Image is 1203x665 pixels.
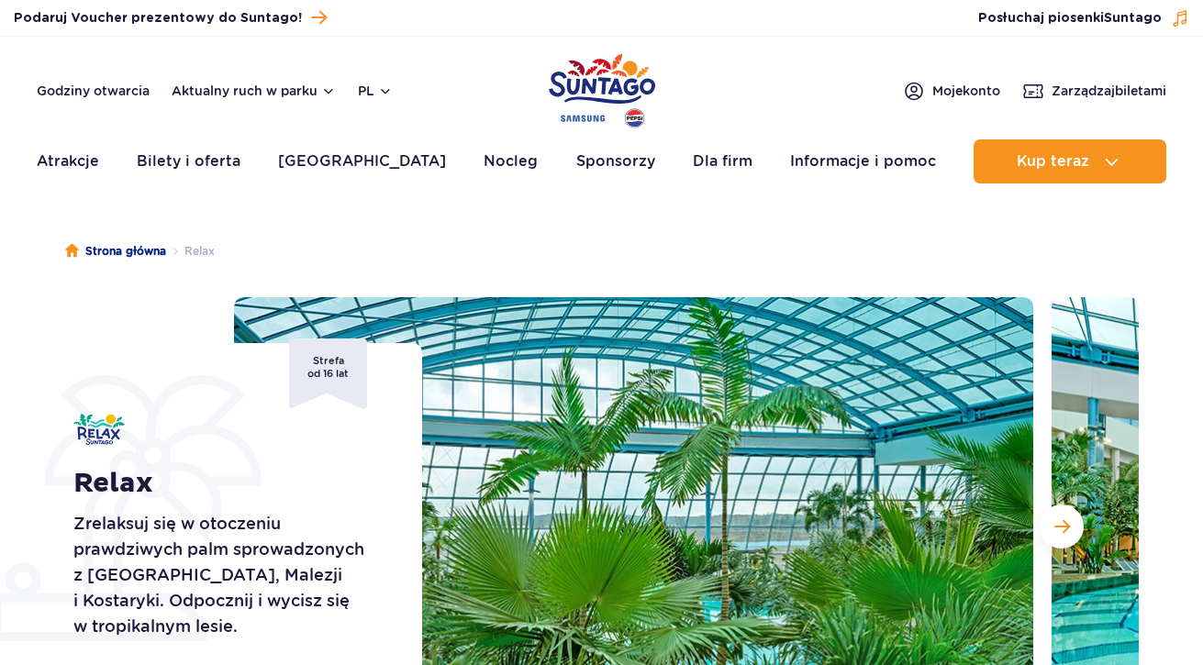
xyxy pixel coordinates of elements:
[1022,80,1166,102] a: Zarządzajbiletami
[903,80,1000,102] a: Mojekonto
[790,139,936,183] a: Informacje i pomoc
[73,414,125,445] img: Relax
[693,139,752,183] a: Dla firm
[1052,82,1166,100] span: Zarządzaj biletami
[37,139,99,183] a: Atrakcje
[974,139,1166,183] button: Kup teraz
[484,139,538,183] a: Nocleg
[289,338,367,409] span: Strefa od 16 lat
[65,242,166,260] a: Strona główna
[978,9,1189,28] button: Posłuchaj piosenkiSuntago
[37,82,150,100] a: Godziny otwarcia
[166,242,215,260] li: Relax
[576,139,655,183] a: Sponsorzy
[14,6,327,30] a: Podaruj Voucher prezentowy do Suntago!
[73,511,381,639] p: Zrelaksuj się w otoczeniu prawdziwych palm sprowadzonych z [GEOGRAPHIC_DATA], Malezji i Kostaryki...
[137,139,240,183] a: Bilety i oferta
[1040,504,1084,549] button: Następny slajd
[1104,12,1162,25] span: Suntago
[278,139,446,183] a: [GEOGRAPHIC_DATA]
[358,82,393,100] button: pl
[172,83,336,98] button: Aktualny ruch w parku
[1017,153,1089,170] span: Kup teraz
[978,9,1162,28] span: Posłuchaj piosenki
[73,467,381,500] h1: Relax
[14,9,302,28] span: Podaruj Voucher prezentowy do Suntago!
[932,82,1000,100] span: Moje konto
[549,46,655,130] a: Park of Poland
